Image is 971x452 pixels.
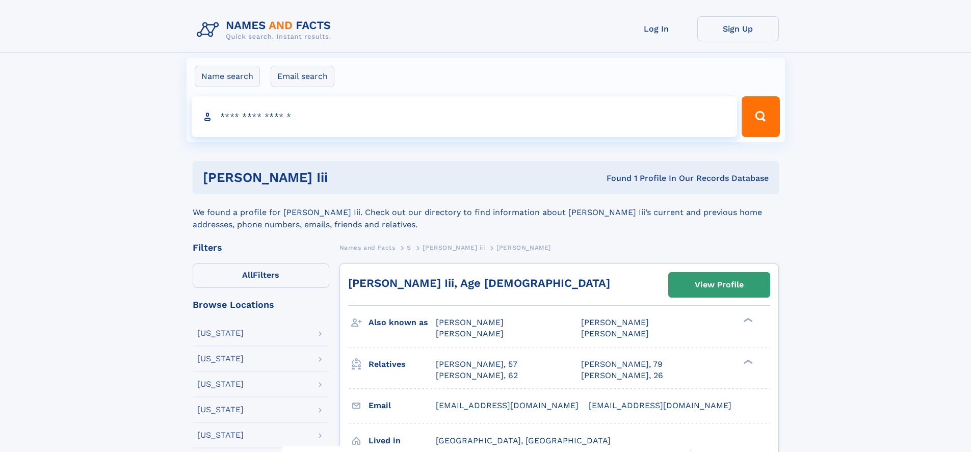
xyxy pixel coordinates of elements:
[242,270,253,280] span: All
[193,263,329,288] label: Filters
[436,370,518,381] a: [PERSON_NAME], 62
[348,277,610,289] a: [PERSON_NAME] Iii, Age [DEMOGRAPHIC_DATA]
[467,173,769,184] div: Found 1 Profile In Our Records Database
[742,96,779,137] button: Search Button
[197,380,244,388] div: [US_STATE]
[369,356,436,373] h3: Relatives
[697,16,779,41] a: Sign Up
[436,401,579,410] span: [EMAIL_ADDRESS][DOMAIN_NAME]
[436,436,611,445] span: [GEOGRAPHIC_DATA], [GEOGRAPHIC_DATA]
[581,359,663,370] a: [PERSON_NAME], 79
[197,355,244,363] div: [US_STATE]
[669,273,770,297] a: View Profile
[695,273,744,297] div: View Profile
[581,370,663,381] a: [PERSON_NAME], 26
[581,317,649,327] span: [PERSON_NAME]
[197,329,244,337] div: [US_STATE]
[369,432,436,449] h3: Lived in
[369,397,436,414] h3: Email
[192,96,738,137] input: search input
[423,244,485,251] span: [PERSON_NAME] iii
[436,317,504,327] span: [PERSON_NAME]
[271,66,334,87] label: Email search
[193,194,779,231] div: We found a profile for [PERSON_NAME] Iii. Check out our directory to find information about [PERS...
[193,16,339,44] img: Logo Names and Facts
[741,358,753,365] div: ❯
[496,244,551,251] span: [PERSON_NAME]
[339,241,396,254] a: Names and Facts
[581,329,649,338] span: [PERSON_NAME]
[197,431,244,439] div: [US_STATE]
[407,241,411,254] a: S
[436,359,517,370] a: [PERSON_NAME], 57
[423,241,485,254] a: [PERSON_NAME] iii
[589,401,731,410] span: [EMAIL_ADDRESS][DOMAIN_NAME]
[193,300,329,309] div: Browse Locations
[195,66,260,87] label: Name search
[197,406,244,414] div: [US_STATE]
[616,16,697,41] a: Log In
[203,171,467,184] h1: [PERSON_NAME] Iii
[407,244,411,251] span: S
[741,317,753,324] div: ❯
[369,314,436,331] h3: Also known as
[193,243,329,252] div: Filters
[436,329,504,338] span: [PERSON_NAME]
